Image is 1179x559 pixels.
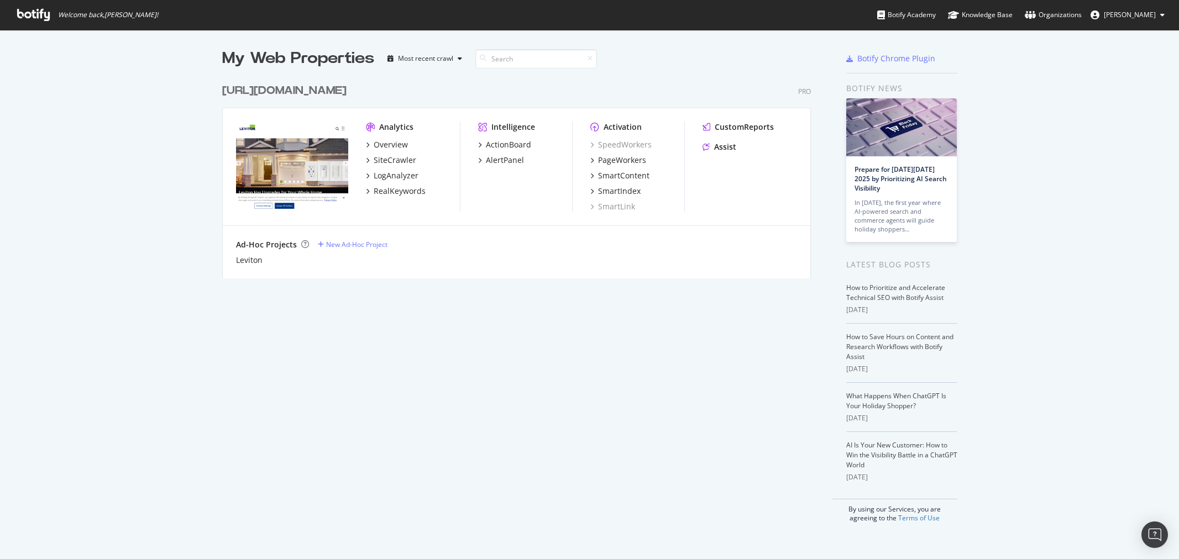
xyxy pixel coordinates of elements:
[714,141,736,152] div: Assist
[703,141,736,152] a: Assist
[855,198,949,234] div: In [DATE], the first year where AI-powered search and commerce agents will guide holiday shoppers…
[590,186,641,197] a: SmartIndex
[590,139,652,150] a: SpeedWorkers
[236,255,263,266] a: Leviton
[478,139,531,150] a: ActionBoard
[491,122,535,133] div: Intelligence
[798,87,811,96] div: Pro
[948,9,1013,20] div: Knowledge Base
[598,155,646,166] div: PageWorkers
[478,155,524,166] a: AlertPanel
[598,170,649,181] div: SmartContent
[222,70,820,278] div: grid
[604,122,642,133] div: Activation
[715,122,774,133] div: CustomReports
[846,82,957,94] div: Botify news
[374,170,418,181] div: LogAnalyzer
[374,139,408,150] div: Overview
[366,155,416,166] a: SiteCrawler
[222,83,347,99] div: [URL][DOMAIN_NAME]
[366,186,426,197] a: RealKeywords
[846,440,957,470] a: AI Is Your New Customer: How to Win the Visibility Battle in a ChatGPT World
[374,155,416,166] div: SiteCrawler
[236,122,348,211] img: https://leviton.com/
[1025,9,1082,20] div: Organizations
[855,165,947,193] a: Prepare for [DATE][DATE] 2025 by Prioritizing AI Search Visibility
[366,139,408,150] a: Overview
[832,499,957,523] div: By using our Services, you are agreeing to the
[846,259,957,271] div: Latest Blog Posts
[379,122,413,133] div: Analytics
[374,186,426,197] div: RealKeywords
[318,240,387,249] a: New Ad-Hoc Project
[486,139,531,150] div: ActionBoard
[590,201,635,212] a: SmartLink
[383,50,467,67] button: Most recent crawl
[1082,6,1173,24] button: [PERSON_NAME]
[590,170,649,181] a: SmartContent
[58,10,158,19] span: Welcome back, [PERSON_NAME] !
[486,155,524,166] div: AlertPanel
[846,332,953,361] a: How to Save Hours on Content and Research Workflows with Botify Assist
[590,155,646,166] a: PageWorkers
[1141,521,1168,548] div: Open Intercom Messenger
[398,55,453,62] div: Most recent crawl
[846,472,957,482] div: [DATE]
[475,49,597,68] input: Search
[222,48,374,70] div: My Web Properties
[846,305,957,315] div: [DATE]
[846,364,957,374] div: [DATE]
[846,98,957,156] img: Prepare for Black Friday 2025 by Prioritizing AI Search Visibility
[222,83,351,99] a: [URL][DOMAIN_NAME]
[846,413,957,423] div: [DATE]
[366,170,418,181] a: LogAnalyzer
[846,283,945,302] a: How to Prioritize and Accelerate Technical SEO with Botify Assist
[1104,10,1156,19] span: Kara LoRe
[846,53,935,64] a: Botify Chrome Plugin
[598,186,641,197] div: SmartIndex
[236,239,297,250] div: Ad-Hoc Projects
[703,122,774,133] a: CustomReports
[877,9,936,20] div: Botify Academy
[857,53,935,64] div: Botify Chrome Plugin
[846,391,946,410] a: What Happens When ChatGPT Is Your Holiday Shopper?
[898,513,940,523] a: Terms of Use
[326,240,387,249] div: New Ad-Hoc Project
